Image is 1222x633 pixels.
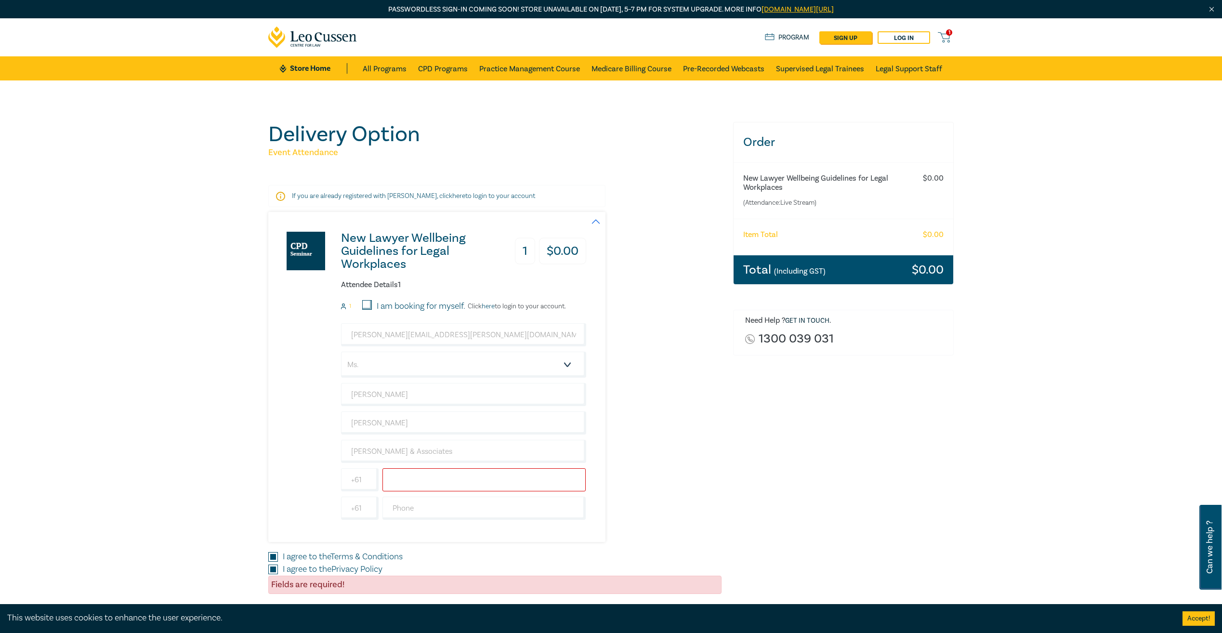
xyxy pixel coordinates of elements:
[734,122,954,162] h3: Order
[283,551,403,563] label: I agree to the
[591,56,671,80] a: Medicare Billing Course
[912,264,944,276] h3: $ 0.00
[341,280,586,290] h6: Attendee Details 1
[819,31,872,44] a: sign up
[946,29,952,36] span: 1
[7,612,1168,624] div: This website uses cookies to enhance the user experience.
[331,564,382,575] a: Privacy Policy
[776,56,864,80] a: Supervised Legal Trainees
[878,31,930,44] a: Log in
[465,303,566,310] p: Click to login to your account.
[280,63,347,74] a: Store Home
[283,563,382,576] label: I agree to the
[759,332,834,345] a: 1300 039 031
[785,316,829,325] a: Get in touch
[292,191,582,201] p: If you are already registered with [PERSON_NAME], click to login to your account
[382,497,586,520] input: Phone
[268,147,722,158] h5: Event Attendance
[482,302,495,311] a: here
[341,232,499,271] h3: New Lawyer Wellbeing Guidelines for Legal Workplaces
[341,383,586,406] input: First Name*
[268,122,722,147] h1: Delivery Option
[743,264,826,276] h3: Total
[1183,611,1215,626] button: Accept cookies
[452,192,465,200] a: here
[363,56,407,80] a: All Programs
[341,323,586,346] input: Attendee Email*
[539,238,586,264] h3: $ 0.00
[341,497,379,520] input: +61
[743,230,778,239] h6: Item Total
[1205,511,1214,584] span: Can we help ?
[382,468,586,491] input: Mobile*
[287,232,325,270] img: New Lawyer Wellbeing Guidelines for Legal Workplaces
[1208,5,1216,13] img: Close
[330,551,403,562] a: Terms & Conditions
[743,198,906,208] small: (Attendance: Live Stream )
[923,174,944,183] h6: $ 0.00
[479,56,580,80] a: Practice Management Course
[762,5,834,14] a: [DOMAIN_NAME][URL]
[341,411,586,435] input: Last Name*
[349,303,351,310] small: 1
[268,4,954,15] p: Passwordless sign-in coming soon! Store unavailable on [DATE], 5–7 PM for system upgrade. More info
[743,174,906,192] h6: New Lawyer Wellbeing Guidelines for Legal Workplaces
[377,300,465,313] label: I am booking for myself.
[341,440,586,463] input: Company
[774,266,826,276] small: (Including GST)
[268,576,722,594] div: Fields are required!
[876,56,942,80] a: Legal Support Staff
[923,230,944,239] h6: $ 0.00
[765,32,810,43] a: Program
[341,468,379,491] input: +61
[745,316,946,326] h6: Need Help ? .
[683,56,764,80] a: Pre-Recorded Webcasts
[515,238,535,264] h3: 1
[418,56,468,80] a: CPD Programs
